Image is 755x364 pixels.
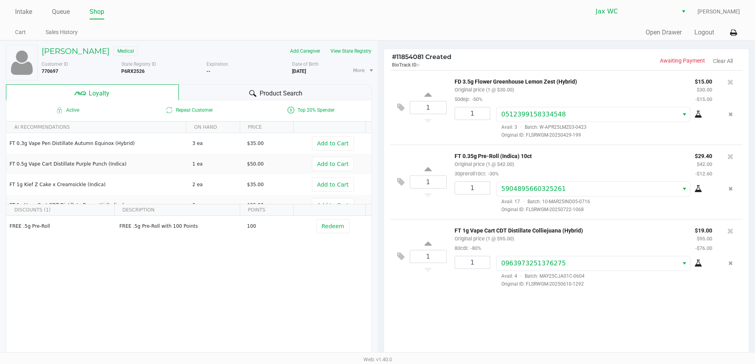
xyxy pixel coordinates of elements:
[695,245,712,251] small: -$76.00
[455,76,683,85] p: FD 3.5g Flower Greenhouse Lemon Zest (Hybrid)
[121,69,145,74] b: P6RX2526
[121,61,156,67] span: State Registry ID
[240,204,294,216] th: POINTS
[698,8,740,16] span: [PERSON_NAME]
[6,122,186,133] th: AI RECOMMENDATIONS
[42,69,58,74] b: 770697
[247,202,264,208] span: $95.00
[247,182,264,187] span: $35.00
[206,61,228,67] span: Expiration
[496,199,590,204] span: Avail: 17 Batch: 10-MAR25IND05-0716
[247,141,264,146] span: $35.00
[247,161,264,167] span: $50.00
[496,273,585,279] span: Avail: 4 Batch: MAY25CJA01C-0604
[42,46,109,56] h5: [PERSON_NAME]
[679,256,690,271] button: Select
[455,245,481,251] small: 80cdt:
[6,204,371,335] div: Data table
[520,199,528,204] span: ·
[695,171,712,177] small: -$12.60
[240,122,294,133] th: PRICE
[90,6,104,17] a: Shop
[697,236,712,242] small: $95.00
[646,28,682,37] button: Open Drawer
[243,216,298,236] td: 100
[46,27,78,37] a: Sales History
[317,181,349,188] span: Add to Cart
[695,151,712,159] p: $29.40
[317,161,349,167] span: Add to Cart
[455,87,514,93] small: Original price (1 @ $30.00)
[312,157,354,171] button: Add to Cart
[566,57,705,65] p: Awaiting Payment
[468,245,481,251] span: -80%
[6,216,116,236] td: FREE .5g Pre-Roll
[392,62,418,68] span: BioTrack ID:
[6,204,114,216] th: DISCOUNTS (1)
[116,216,243,236] td: FREE .5g Pre-Roll with 100 Points
[725,181,736,196] button: Remove the package from the orderLine
[312,198,354,212] button: Add to Cart
[697,87,712,93] small: $30.00
[292,69,306,74] b: [DATE]
[321,223,344,229] span: Redeem
[286,105,296,115] inline-svg: Is a top 20% spender
[164,105,174,115] inline-svg: Is repeat customer
[679,182,690,196] button: Select
[725,107,736,122] button: Remove the package from the orderLine
[392,53,451,61] span: 11854081 Created
[694,28,714,37] button: Logout
[350,64,375,77] li: More
[42,61,68,67] span: Customer ID
[695,76,712,85] p: $15.00
[206,69,210,74] b: --
[501,111,566,118] span: 0512399158334548
[55,105,64,115] inline-svg: Active loyalty member
[596,7,673,16] span: Jax WC
[486,171,499,177] span: -30%
[496,131,712,139] span: Original ID: FLSRWGM-20250429-199
[353,67,365,74] span: More
[285,45,325,57] button: Add Caregiver
[363,356,392,362] span: Web: v1.40.0
[189,154,243,174] td: 1 ea
[15,6,32,17] a: Intake
[517,273,525,279] span: ·
[6,105,128,115] span: Active
[501,185,566,192] span: 5904895660325261
[317,202,349,208] span: Add to Cart
[292,61,319,67] span: Date of Birth
[501,259,566,267] span: 0963973251376275
[725,256,736,271] button: Remove the package from the orderLine
[15,27,26,37] a: Cart
[392,53,396,61] span: #
[695,225,712,234] p: $19.00
[189,133,243,154] td: 3 ea
[496,206,712,213] span: Original ID: FLSRWGM-20250722-1068
[316,219,349,233] button: Redeem
[250,105,371,115] span: Top 20% Spender
[455,161,514,167] small: Original price (1 @ $42.00)
[496,280,712,288] span: Original ID: FLSRWGM-20250610-1292
[52,6,70,17] a: Queue
[325,45,372,57] button: View State Registry
[496,124,587,130] span: Avail: 3 Batch: W-APR25LMZ03-0423
[113,46,138,56] span: Medical
[455,151,683,159] p: FT 0.35g Pre-Roll (Indica) 10ct
[6,195,189,215] td: FT 1g Vape Cart CDT Distillate Bosscotti (Indica)
[695,96,712,102] small: -$15.00
[455,96,482,102] small: 50dep:
[455,236,514,242] small: Original price (1 @ $95.00)
[6,122,371,204] div: Data table
[455,171,499,177] small: 30preroll10ct:
[418,62,420,68] span: -
[455,225,683,234] p: FT 1g Vape Cart CDT Distillate Colliejuana (Hybrid)
[713,57,733,65] button: Clear All
[517,124,525,130] span: ·
[189,195,243,215] td: 3 ea
[679,107,690,122] button: Select
[312,177,354,192] button: Add to Cart
[312,136,354,151] button: Add to Cart
[128,105,250,115] span: Repeat Customer
[6,154,189,174] td: FT 0.5g Vape Cart Distillate Purple Punch (Indica)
